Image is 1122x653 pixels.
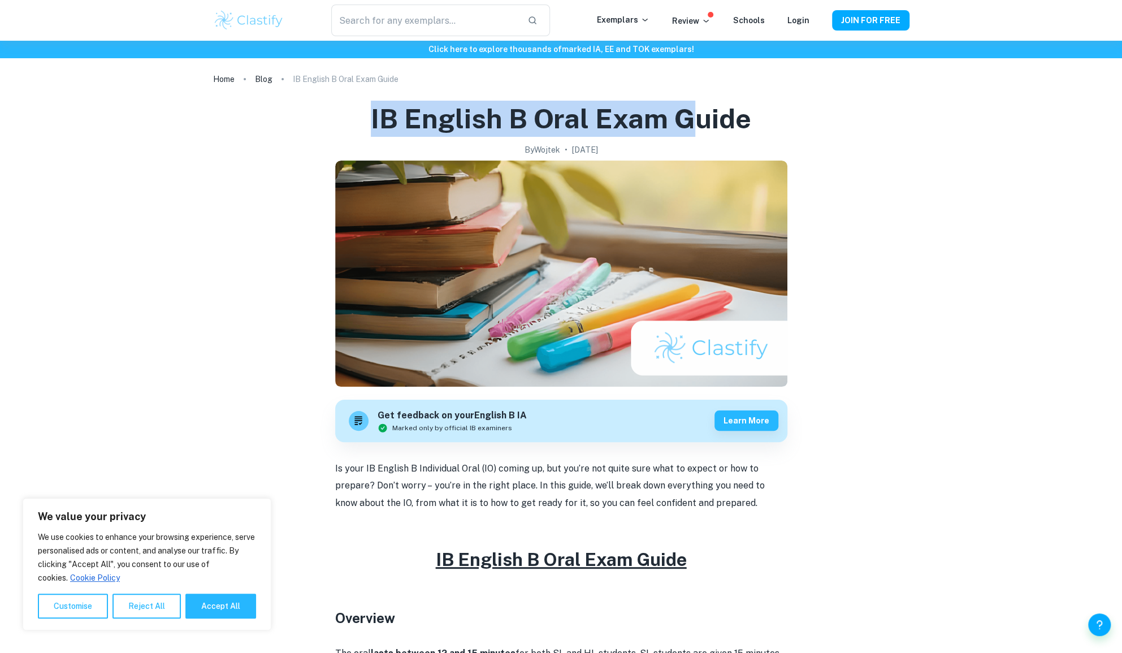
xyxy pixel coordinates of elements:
[335,460,787,512] p: Is your IB English B Individual Oral (IO) coming up, but you’re not quite sure what to expect or ...
[436,549,687,570] u: IB English B Oral Exam Guide
[392,423,512,433] span: Marked only by official IB examiners
[733,16,765,25] a: Schools
[331,5,518,36] input: Search for any exemplars...
[23,498,271,630] div: We value your privacy
[525,144,560,156] h2: By Wojtek
[38,510,256,524] p: We value your privacy
[714,410,778,431] button: Learn more
[213,9,285,32] img: Clastify logo
[672,15,711,27] p: Review
[255,71,272,87] a: Blog
[213,71,235,87] a: Home
[38,594,108,619] button: Customise
[378,409,527,423] h6: Get feedback on your English B IA
[185,594,256,619] button: Accept All
[2,43,1120,55] h6: Click here to explore thousands of marked IA, EE and TOK exemplars !
[112,594,181,619] button: Reject All
[335,400,787,442] a: Get feedback on yourEnglish B IAMarked only by official IB examinersLearn more
[70,573,120,583] a: Cookie Policy
[1088,613,1111,636] button: Help and Feedback
[787,16,809,25] a: Login
[335,161,787,387] img: IB English B Oral Exam Guide cover image
[565,144,568,156] p: •
[335,608,787,628] h3: Overview
[832,10,909,31] button: JOIN FOR FREE
[572,144,598,156] h2: [DATE]
[293,73,398,85] p: IB English B Oral Exam Guide
[371,101,751,137] h1: IB English B Oral Exam Guide
[38,530,256,585] p: We use cookies to enhance your browsing experience, serve personalised ads or content, and analys...
[597,14,649,26] p: Exemplars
